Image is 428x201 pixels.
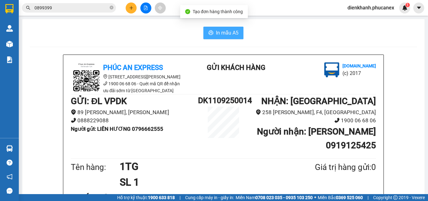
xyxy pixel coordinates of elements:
span: printer [208,30,213,36]
img: logo.jpg [71,62,102,94]
h1: SL 1 [120,174,284,190]
span: search [26,6,30,10]
h1: DK1109250014 [198,94,249,107]
span: | [180,194,180,201]
span: dienkhanh.phucanex [342,4,399,12]
img: warehouse-icon [6,25,13,32]
img: warehouse-icon [6,145,13,152]
button: plus [126,3,137,13]
strong: 1900 633 818 [148,195,175,200]
b: Phúc An Express [103,64,163,71]
b: GỬI : ĐL VPDK [71,96,127,106]
li: 1900 06 68 06 [249,116,376,125]
span: file-add [144,6,148,10]
span: Miền Bắc [318,194,363,201]
div: Tên hàng: [71,161,120,174]
span: In mẫu A5 [216,29,238,37]
span: message [7,188,13,194]
b: Người gửi : LIÊN HƯƠNG 0796662555 [71,126,163,132]
h1: 1TG [120,159,284,174]
span: phone [103,81,107,86]
b: NHẬN : [GEOGRAPHIC_DATA] [261,96,376,106]
img: warehouse-icon [6,41,13,47]
span: check-circle [185,9,190,14]
b: [DOMAIN_NAME] [342,63,376,68]
button: caret-down [413,3,424,13]
span: close-circle [110,5,113,11]
img: logo-vxr [5,4,13,13]
span: caret-down [416,5,422,11]
span: environment [103,74,107,79]
button: file-add [140,3,151,13]
button: aim [155,3,166,13]
li: 258 [PERSON_NAME], F4, [GEOGRAPHIC_DATA] [249,108,376,117]
strong: 0369 525 060 [336,195,363,200]
sup: 1 [405,3,410,7]
span: Hỗ trợ kỹ thuật: [117,194,175,201]
span: environment [256,109,261,115]
li: (c) 2017 [342,69,376,77]
li: 1900 06 68 06 - Quét mã QR để nhận ưu đãi sớm từ [GEOGRAPHIC_DATA] [71,80,184,94]
span: copyright [393,195,398,200]
b: Người nhận : [PERSON_NAME] 0919125425 [257,126,376,151]
input: Tìm tên, số ĐT hoặc mã đơn [34,4,108,11]
span: close-circle [110,6,113,9]
img: solution-icon [6,56,13,63]
span: plus [129,6,133,10]
strong: 0708 023 035 - 0935 103 250 [255,195,313,200]
span: Cung cấp máy in - giấy in: [185,194,234,201]
span: Tạo đơn hàng thành công [193,9,243,14]
button: printerIn mẫu A5 [203,27,243,39]
span: environment [71,109,76,115]
li: [STREET_ADDRESS][PERSON_NAME] [71,73,184,80]
li: 89 [PERSON_NAME], [PERSON_NAME] [71,108,198,117]
span: | [368,194,368,201]
span: Miền Nam [236,194,313,201]
span: question-circle [7,160,13,166]
li: 0888229088 [71,116,198,125]
span: notification [7,174,13,180]
span: ⚪️ [314,196,316,199]
span: aim [158,6,162,10]
span: phone [71,118,76,123]
img: icon-new-feature [402,5,408,11]
b: Gửi khách hàng [207,64,265,71]
img: logo.jpg [324,62,339,77]
span: 1 [406,3,409,7]
div: Giá trị hàng gửi: 0 [284,161,376,174]
span: phone [334,118,340,123]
